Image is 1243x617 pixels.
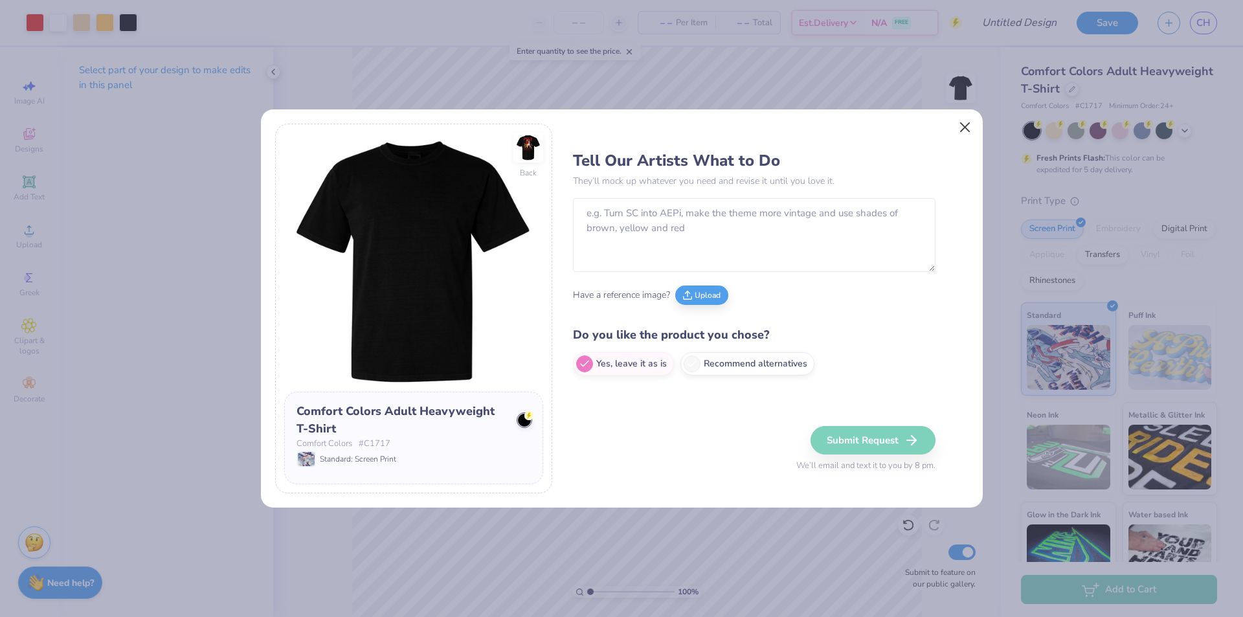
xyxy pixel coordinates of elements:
[284,133,543,392] img: Front
[297,403,508,438] div: Comfort Colors Adult Heavyweight T-Shirt
[573,174,935,188] p: They’ll mock up whatever you need and revise it until you love it.
[298,452,315,466] img: Standard: Screen Print
[675,286,728,305] button: Upload
[796,460,935,473] span: We’ll email and text it to you by 8 pm.
[952,115,977,139] button: Close
[573,151,935,170] h3: Tell Our Artists What to Do
[680,352,814,376] label: Recommend alternatives
[359,438,390,451] span: # C1717
[320,453,396,465] span: Standard: Screen Print
[297,438,352,451] span: Comfort Colors
[573,326,935,344] h4: Do you like the product you chose?
[573,288,670,302] span: Have a reference image?
[520,167,537,179] div: Back
[573,352,674,376] label: Yes, leave it as is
